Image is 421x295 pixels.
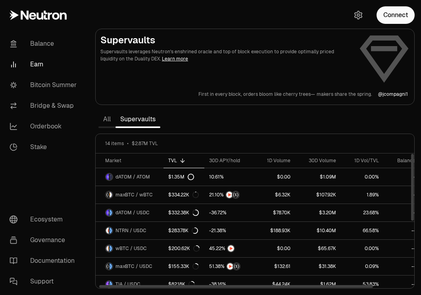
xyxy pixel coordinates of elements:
[162,56,188,62] a: Learn more
[378,91,408,97] p: @ jcompagni1
[254,240,295,257] a: $0.00
[98,111,115,127] a: All
[3,271,86,292] a: Support
[105,157,159,164] div: Market
[115,210,150,216] span: dATOM / USDC
[300,157,336,164] div: 30D Volume
[341,258,384,275] a: 0.09%
[110,245,112,252] img: USDC Logo
[163,222,204,239] a: $283.78K
[3,95,86,116] a: Bridge & Swap
[168,281,195,287] div: $82.18K
[384,222,420,239] a: --
[254,222,295,239] a: $188.93K
[3,116,86,137] a: Orderbook
[384,276,420,293] a: --
[106,192,109,198] img: maxBTC Logo
[115,245,147,252] span: wBTC / USDC
[168,192,199,198] div: $334.22K
[198,91,242,97] p: First in every block,
[110,227,112,234] img: USDC Logo
[228,245,234,252] img: NTRN
[258,157,290,164] div: 1D Volume
[110,281,112,287] img: USDC Logo
[384,240,420,257] a: --
[227,263,233,270] img: NTRN
[295,186,341,204] a: $107.92K
[168,263,199,270] div: $155.33K
[3,33,86,54] a: Balance
[110,174,112,180] img: ATOM Logo
[115,281,140,287] span: TIA / USDC
[295,168,341,186] a: $1.09M
[163,240,204,257] a: $200.62K
[115,192,153,198] span: maxBTC / wBTC
[198,91,372,97] a: First in every block,orders bloom like cherry trees—makers share the spring.
[106,174,109,180] img: dATOM Logo
[168,227,198,234] div: $283.78K
[96,168,163,186] a: dATOM LogoATOM LogodATOM / ATOM
[254,204,295,221] a: $78.70K
[204,258,254,275] a: NTRNStructured Points
[163,276,204,293] a: $82.18K
[317,91,372,97] p: makers share the spring.
[115,111,160,127] a: Supervaults
[163,186,204,204] a: $334.22K
[100,48,352,62] p: Supervaults leverages Neutron's enshrined oracle and top of block execution to provide optimally ...
[168,174,194,180] div: $1.35M
[254,276,295,293] a: $44.24K
[209,157,249,164] div: 30D APY/hold
[110,263,112,270] img: USDC Logo
[96,204,163,221] a: dATOM LogoUSDC LogodATOM / USDC
[254,258,295,275] a: $132.61
[384,204,420,221] a: --
[341,240,384,257] a: 0.00%
[106,281,109,287] img: TIA Logo
[96,276,163,293] a: TIA LogoUSDC LogoTIA / USDC
[377,6,415,24] button: Connect
[96,258,163,275] a: maxBTC LogoUSDC LogomaxBTC / USDC
[346,157,379,164] div: 1D Vol/TVL
[96,186,163,204] a: maxBTC LogowBTC LogomaxBTC / wBTC
[204,240,254,257] a: NTRN
[115,227,146,234] span: NTRN / USDC
[295,240,341,257] a: $65.67K
[168,210,199,216] div: $332.38K
[115,263,152,270] span: maxBTC / USDC
[110,192,112,198] img: wBTC Logo
[132,140,158,147] span: $2.87M TVL
[168,157,200,164] div: TVL
[163,168,204,186] a: $1.35M
[163,258,204,275] a: $155.33K
[3,250,86,271] a: Documentation
[106,245,109,252] img: wBTC Logo
[233,263,240,270] img: Structured Points
[341,276,384,293] a: 53.83%
[254,168,295,186] a: $0.00
[163,204,204,221] a: $332.38K
[3,230,86,250] a: Governance
[96,240,163,257] a: wBTC LogoUSDC LogowBTC / USDC
[100,34,352,47] h2: Supervaults
[388,157,415,164] div: Balance
[3,75,86,95] a: Bitcoin Summer
[96,222,163,239] a: NTRN LogoUSDC LogoNTRN / USDC
[341,186,384,204] a: 1.89%
[106,227,109,234] img: NTRN Logo
[3,209,86,230] a: Ecosystem
[209,191,249,199] button: NTRNStructured Points
[105,140,124,147] span: 14 items
[295,222,341,239] a: $10.40M
[341,222,384,239] a: 66.58%
[233,192,239,198] img: Structured Points
[341,204,384,221] a: 23.68%
[384,168,420,186] a: --
[295,258,341,275] a: $31.38K
[378,91,408,97] a: @jcompagni1
[254,186,295,204] a: $6.32K
[115,174,150,180] span: dATOM / ATOM
[106,210,109,216] img: dATOM Logo
[204,186,254,204] a: NTRNStructured Points
[110,210,112,216] img: USDC Logo
[295,276,341,293] a: $1.62M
